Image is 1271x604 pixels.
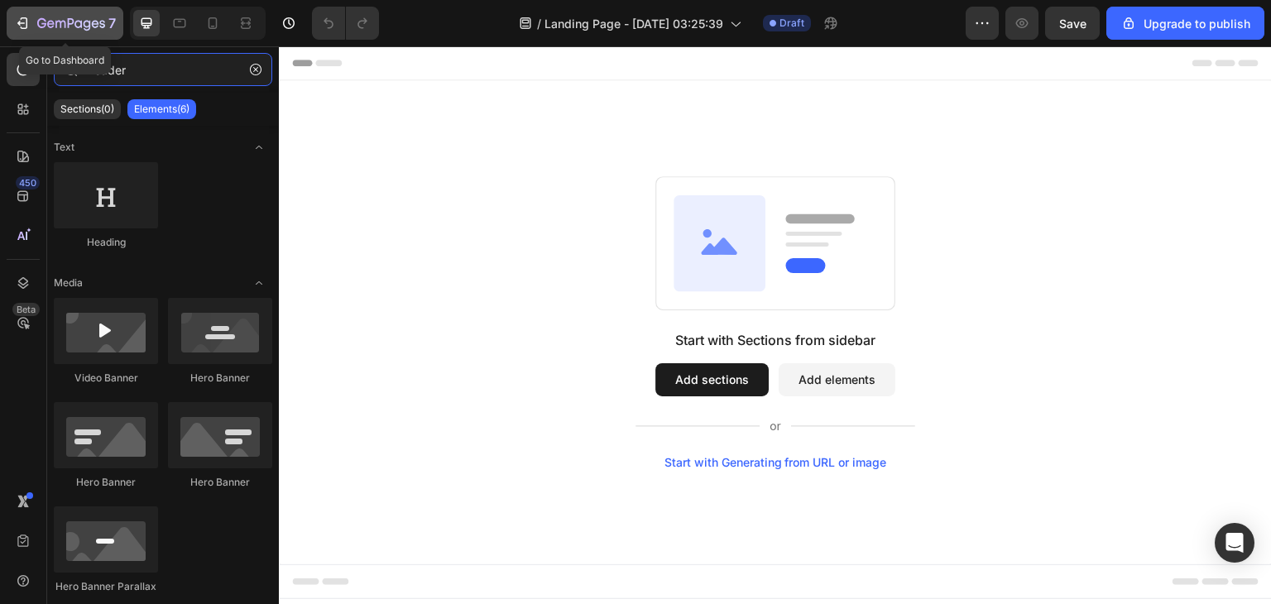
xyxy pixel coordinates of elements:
div: Beta [12,303,40,316]
button: Save [1045,7,1100,40]
span: / [537,15,541,32]
div: 450 [16,176,40,189]
button: Add sections [377,317,490,350]
input: Search Sections & Elements [54,53,272,86]
div: Hero Banner [54,475,158,490]
div: Upgrade to publish [1120,15,1250,32]
div: Open Intercom Messenger [1215,523,1254,563]
div: Hero Banner [168,371,272,386]
span: Toggle open [246,270,272,296]
span: Save [1059,17,1086,31]
button: Upgrade to publish [1106,7,1264,40]
p: Sections(0) [60,103,114,116]
div: Video Banner [54,371,158,386]
div: Start with Generating from URL or image [386,410,608,423]
div: Start with Sections from sidebar [396,284,597,304]
div: Hero Banner [168,475,272,490]
span: Landing Page - [DATE] 03:25:39 [544,15,723,32]
span: Toggle open [246,134,272,161]
p: 7 [108,13,116,33]
div: Undo/Redo [312,7,379,40]
iframe: Design area [279,46,1271,604]
button: 7 [7,7,123,40]
button: Add elements [500,317,616,350]
p: Elements(6) [134,103,189,116]
div: Heading [54,235,158,250]
span: Media [54,276,83,290]
span: Draft [779,16,804,31]
div: Hero Banner Parallax [54,579,158,594]
span: Text [54,140,74,155]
